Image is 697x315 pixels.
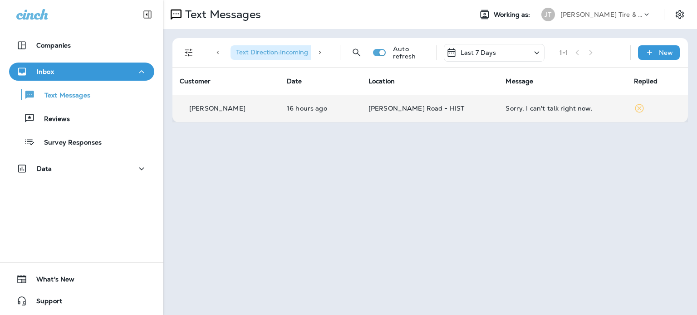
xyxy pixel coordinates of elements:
[9,292,154,310] button: Support
[506,77,533,85] span: Message
[182,8,261,21] p: Text Messages
[287,77,302,85] span: Date
[37,165,52,172] p: Data
[368,104,465,112] span: [PERSON_NAME] Road - HIST
[541,8,555,21] div: JT
[9,85,154,104] button: Text Messages
[494,11,532,19] span: Working as:
[35,115,70,124] p: Reviews
[393,45,428,60] p: Auto refresh
[9,109,154,128] button: Reviews
[35,139,102,147] p: Survey Responses
[348,44,366,62] button: Search Messages
[9,63,154,81] button: Inbox
[368,77,395,85] span: Location
[35,92,90,100] p: Text Messages
[27,276,74,286] span: What's New
[9,132,154,151] button: Survey Responses
[659,49,673,56] p: New
[506,105,619,112] div: Sorry, I can't talk right now.
[672,6,688,23] button: Settings
[231,45,323,60] div: Text Direction:Incoming
[36,42,71,49] p: Companies
[189,105,245,112] p: [PERSON_NAME]
[461,49,496,56] p: Last 7 Days
[135,5,160,24] button: Collapse Sidebar
[180,44,198,62] button: Filters
[560,11,642,18] p: [PERSON_NAME] Tire & Auto
[634,77,658,85] span: Replied
[37,68,54,75] p: Inbox
[287,105,354,112] p: Oct 8, 2025 04:21 PM
[180,77,211,85] span: Customer
[236,48,308,56] span: Text Direction : Incoming
[9,160,154,178] button: Data
[27,297,62,308] span: Support
[560,49,568,56] div: 1 - 1
[9,36,154,54] button: Companies
[9,270,154,288] button: What's New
